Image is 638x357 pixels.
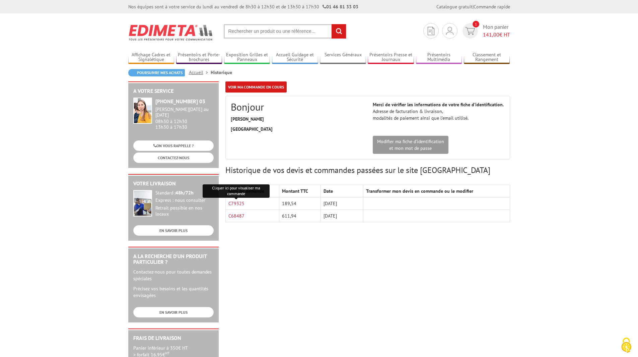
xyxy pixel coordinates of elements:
[155,98,205,105] strong: [PHONE_NUMBER] 03
[155,107,214,130] div: 08h30 à 12h30 13h30 à 17h30
[428,27,434,35] img: devis rapide
[231,101,363,112] h2: Bonjour
[279,210,321,222] td: 611,94
[373,101,505,121] p: Adresse de facturation & livraison, modalités de paiement ainsi que l’email utilisé.
[279,197,321,210] td: 189,54
[128,3,358,10] div: Nos équipes sont à votre service du lundi au vendredi de 8h30 à 12h30 et de 13h30 à 17h30
[618,337,635,354] img: Cookies (fenêtre modale)
[416,52,462,63] a: Présentoirs Multimédia
[225,166,510,175] h3: Historique de vos devis et commandes passées sur le site [GEOGRAPHIC_DATA]
[133,307,214,317] a: EN SAVOIR PLUS
[436,3,510,10] div: |
[225,81,287,93] a: Voir ma commande en cours
[175,190,194,196] strong: 48h/72h
[483,23,510,39] span: Mon panier
[133,181,214,187] h2: Votre livraison
[373,102,504,108] strong: Merci de vérifier les informations de votre fiche d’identification.
[231,126,273,132] strong: [GEOGRAPHIC_DATA]
[211,69,232,76] li: Historique
[279,185,321,197] th: Montant TTC
[133,88,214,94] h2: A votre service
[436,4,473,10] a: Catalogue gratuit
[133,190,152,217] img: widget-livraison.jpg
[332,24,346,39] input: rechercher
[373,136,448,154] a: Modifier ma fiche d'identificationet mon mot de passe
[615,334,638,357] button: Cookies (fenêtre modale)
[323,4,358,10] strong: 01 46 81 33 03
[155,205,214,217] div: Retrait possible en nos locaux
[203,184,270,198] div: Cliquer ici pour visualiser ma commande
[321,210,363,222] td: [DATE]
[155,190,214,196] div: Standard :
[224,24,346,39] input: Rechercher un produit ou une référence...
[155,197,214,203] div: Express : nous consulter
[189,69,211,75] a: Accueil
[133,225,214,236] a: EN SAVOIR PLUS
[165,351,169,355] sup: HT
[368,52,414,63] a: Présentoirs Presse et Journaux
[321,185,363,197] th: Date
[446,27,453,35] img: devis rapide
[128,20,214,45] img: Edimeta
[176,52,222,63] a: Présentoirs et Porte-brochures
[155,107,214,118] div: [PERSON_NAME][DATE] au [DATE]
[363,185,510,197] th: Transformer mon devis en commande ou le modifier
[133,285,214,299] p: Précisez vos besoins et les quantités envisagées
[128,52,174,63] a: Affichage Cadres et Signalétique
[272,52,318,63] a: Accueil Guidage et Sécurité
[133,153,214,163] a: CONTACTEZ-NOUS
[483,31,499,38] span: 141,00
[133,335,214,341] h2: Frais de Livraison
[228,213,244,219] a: C68487
[133,253,214,265] h2: A la recherche d'un produit particulier ?
[483,31,510,39] span: € HT
[133,98,152,124] img: widget-service.jpg
[231,116,264,122] strong: [PERSON_NAME]
[474,4,510,10] a: Commande rapide
[473,21,479,27] span: 1
[133,140,214,151] a: ON VOUS RAPPELLE ?
[321,197,363,210] td: [DATE]
[465,27,475,35] img: devis rapide
[464,52,510,63] a: Classement et Rangement
[461,23,510,39] a: devis rapide 1 Mon panier 141,00€ HT
[224,52,270,63] a: Exposition Grilles et Panneaux
[128,69,185,76] a: Poursuivre mes achats
[133,269,214,282] p: Contactez-nous pour toutes demandes spéciales
[320,52,366,63] a: Services Généraux
[228,200,244,206] a: C79325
